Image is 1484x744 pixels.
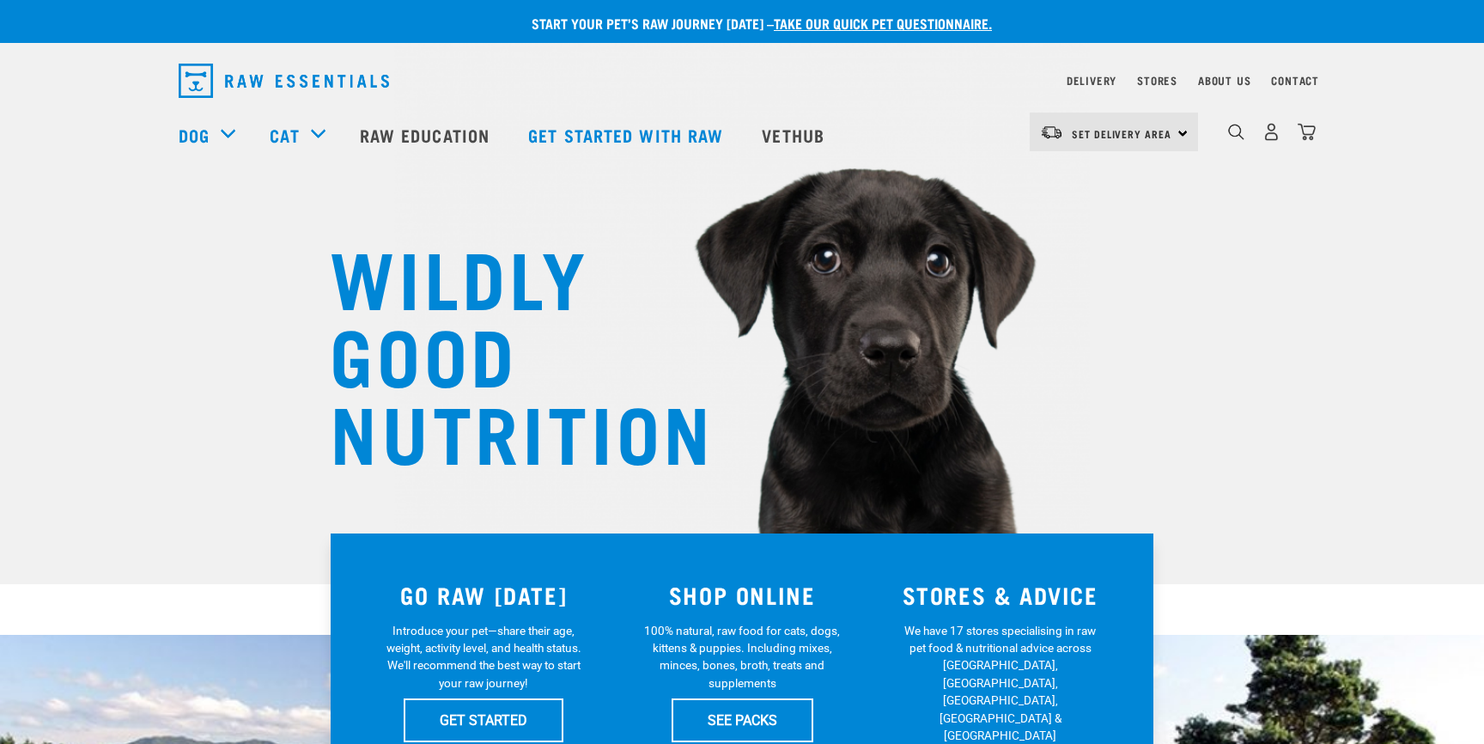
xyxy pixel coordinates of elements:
img: Raw Essentials Logo [179,64,389,98]
span: Set Delivery Area [1072,131,1171,137]
nav: dropdown navigation [165,57,1319,105]
a: GET STARTED [404,698,563,741]
img: user.png [1262,123,1280,141]
a: Stores [1137,77,1177,83]
a: take our quick pet questionnaire. [774,19,992,27]
h3: GO RAW [DATE] [365,582,603,608]
a: Vethub [745,101,846,169]
img: home-icon-1@2x.png [1228,124,1244,140]
a: Cat [270,122,299,148]
a: Raw Education [343,101,511,169]
a: SEE PACKS [672,698,813,741]
a: Dog [179,122,210,148]
h3: SHOP ONLINE [623,582,861,608]
h3: STORES & ADVICE [881,582,1119,608]
h1: WILDLY GOOD NUTRITION [330,236,673,468]
a: Contact [1271,77,1319,83]
img: home-icon@2x.png [1298,123,1316,141]
a: About Us [1198,77,1250,83]
p: 100% natural, raw food for cats, dogs, kittens & puppies. Including mixes, minces, bones, broth, ... [642,622,843,692]
a: Get started with Raw [511,101,745,169]
p: Introduce your pet—share their age, weight, activity level, and health status. We'll recommend th... [383,622,585,692]
img: van-moving.png [1040,125,1063,140]
a: Delivery [1067,77,1116,83]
